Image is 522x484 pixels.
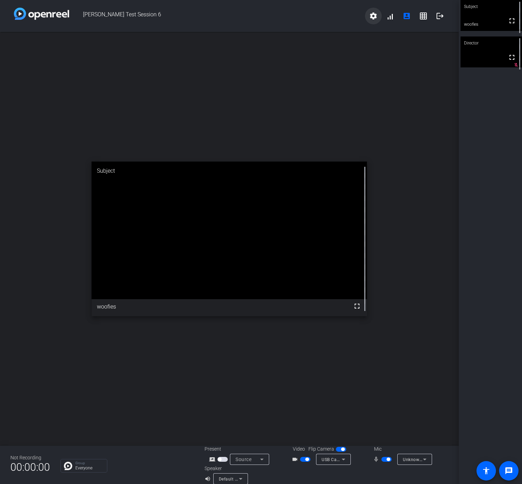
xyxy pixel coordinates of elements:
mat-icon: accessibility [482,467,490,475]
mat-icon: logout [436,12,444,20]
span: Default - External Headphones (Built-in) [219,476,299,482]
mat-icon: fullscreen [508,53,516,61]
div: Speaker [205,465,246,472]
span: Unknown USB Audio Device (046d:081d) [403,457,485,462]
mat-icon: fullscreen [508,17,516,25]
img: white-gradient.svg [14,8,69,20]
mat-icon: grid_on [419,12,428,20]
div: Mic [367,445,437,453]
mat-icon: fullscreen [353,302,361,310]
mat-icon: volume_up [205,475,213,483]
span: Video [293,445,305,453]
div: Present [205,445,274,453]
button: signal_cellular_alt [382,8,398,24]
span: Source [235,457,251,462]
mat-icon: mic_none [373,455,381,464]
mat-icon: message [505,467,513,475]
img: Chat Icon [64,462,72,470]
span: [PERSON_NAME] Test Session 6 [69,8,365,24]
p: Everyone [75,466,103,470]
div: Not Recording [10,454,50,461]
mat-icon: videocam_outline [292,455,300,464]
span: 00:00:00 [10,459,50,476]
div: Director [461,36,522,50]
span: Flip Camera [308,445,334,453]
p: Group [75,461,103,465]
div: Subject [92,162,367,180]
mat-icon: account_box [403,12,411,20]
mat-icon: screen_share_outline [209,455,217,464]
span: USB Camera VID:1133 PID:2077 (046d:081d) [322,457,413,462]
mat-icon: settings [369,12,378,20]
